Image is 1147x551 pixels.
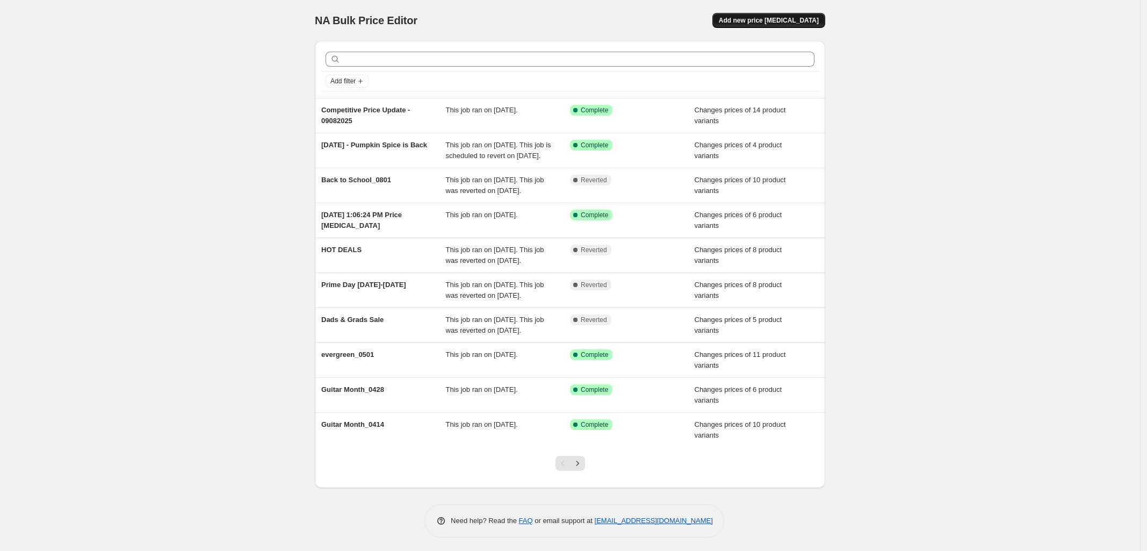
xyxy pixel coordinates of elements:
[581,246,607,254] span: Reverted
[446,420,518,428] span: This job ran on [DATE].
[446,385,518,393] span: This job ran on [DATE].
[695,106,786,125] span: Changes prices of 14 product variants
[695,385,782,404] span: Changes prices of 6 product variants
[321,246,362,254] span: HOT DEALS
[446,141,551,160] span: This job ran on [DATE]. This job is scheduled to revert on [DATE].
[446,106,518,114] span: This job ran on [DATE].
[315,15,417,26] span: NA Bulk Price Editor
[581,141,608,149] span: Complete
[446,281,544,299] span: This job ran on [DATE]. This job was reverted on [DATE].
[581,211,608,219] span: Complete
[321,106,410,125] span: Competitive Price Update - 09082025
[321,385,384,393] span: Guitar Month_0428
[321,281,406,289] span: Prime Day [DATE]-[DATE]
[446,246,544,264] span: This job ran on [DATE]. This job was reverted on [DATE].
[321,211,402,230] span: [DATE] 1:06:24 PM Price [MEDICAL_DATA]
[581,385,608,394] span: Complete
[556,456,585,471] nav: Pagination
[321,420,384,428] span: Guitar Month_0414
[446,350,518,359] span: This job ran on [DATE].
[321,176,391,184] span: Back to School_0801
[570,456,585,471] button: Next
[695,246,782,264] span: Changes prices of 8 product variants
[451,517,519,525] span: Need help? Read the
[695,141,782,160] span: Changes prices of 4 product variants
[581,350,608,359] span: Complete
[595,517,713,525] a: [EMAIL_ADDRESS][DOMAIN_NAME]
[321,141,427,149] span: [DATE] - Pumpkin Spice is Back
[446,316,544,334] span: This job ran on [DATE]. This job was reverted on [DATE].
[695,281,782,299] span: Changes prices of 8 product variants
[330,77,356,85] span: Add filter
[581,420,608,429] span: Complete
[581,281,607,289] span: Reverted
[519,517,533,525] a: FAQ
[581,316,607,324] span: Reverted
[695,176,786,195] span: Changes prices of 10 product variants
[326,75,369,88] button: Add filter
[695,350,786,369] span: Changes prices of 11 product variants
[695,211,782,230] span: Changes prices of 6 product variants
[695,316,782,334] span: Changes prices of 5 product variants
[321,350,374,359] span: evergreen_0501
[321,316,384,324] span: Dads & Grads Sale
[446,176,544,195] span: This job ran on [DATE]. This job was reverted on [DATE].
[695,420,786,439] span: Changes prices of 10 product variants
[712,13,825,28] button: Add new price [MEDICAL_DATA]
[446,211,518,219] span: This job ran on [DATE].
[581,106,608,115] span: Complete
[719,16,819,25] span: Add new price [MEDICAL_DATA]
[533,517,595,525] span: or email support at
[581,176,607,184] span: Reverted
